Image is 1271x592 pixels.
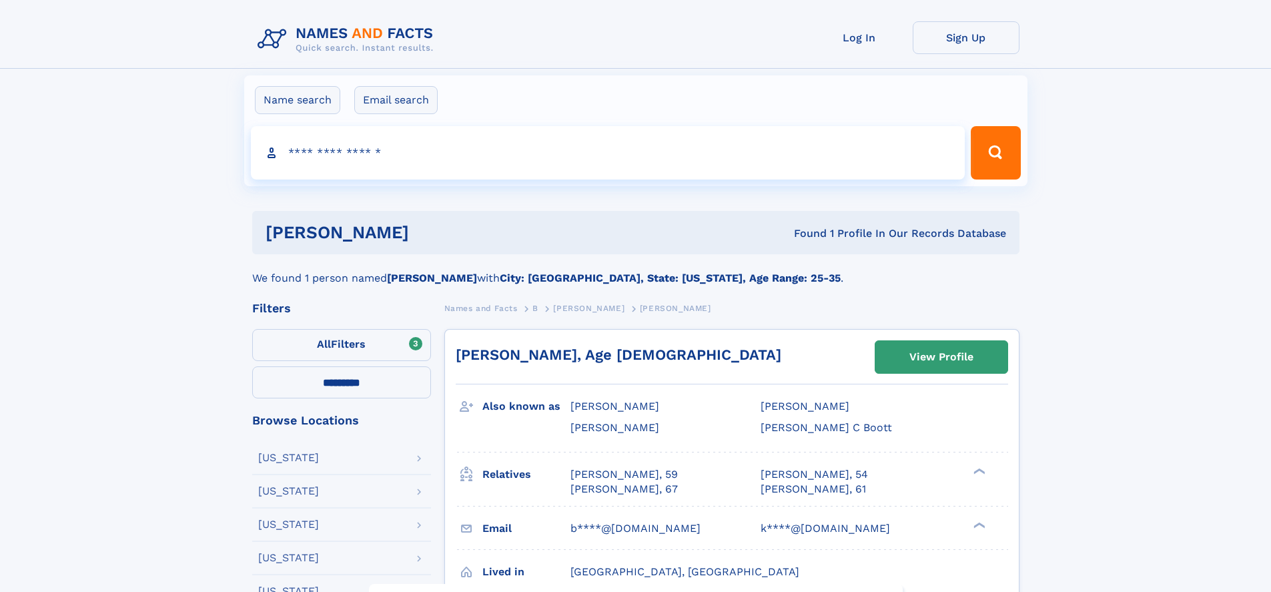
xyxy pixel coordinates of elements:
[252,254,1019,286] div: We found 1 person named with .
[570,421,659,434] span: [PERSON_NAME]
[317,338,331,350] span: All
[258,453,319,463] div: [US_STATE]
[806,21,913,54] a: Log In
[761,421,892,434] span: [PERSON_NAME] C Boott
[601,226,1006,241] div: Found 1 Profile In Our Records Database
[532,300,538,316] a: B
[482,517,570,540] h3: Email
[570,482,678,497] a: [PERSON_NAME], 67
[970,467,986,475] div: ❯
[252,414,431,426] div: Browse Locations
[255,86,340,114] label: Name search
[913,21,1019,54] a: Sign Up
[252,302,431,314] div: Filters
[761,482,866,497] a: [PERSON_NAME], 61
[570,565,799,578] span: [GEOGRAPHIC_DATA], [GEOGRAPHIC_DATA]
[387,272,477,284] b: [PERSON_NAME]
[761,400,849,412] span: [PERSON_NAME]
[456,346,781,363] a: [PERSON_NAME], Age [DEMOGRAPHIC_DATA]
[252,329,431,361] label: Filters
[251,126,965,180] input: search input
[258,486,319,497] div: [US_STATE]
[761,467,868,482] a: [PERSON_NAME], 54
[482,561,570,583] h3: Lived in
[252,21,444,57] img: Logo Names and Facts
[553,300,624,316] a: [PERSON_NAME]
[354,86,438,114] label: Email search
[532,304,538,313] span: B
[909,342,973,372] div: View Profile
[570,400,659,412] span: [PERSON_NAME]
[266,224,602,241] h1: [PERSON_NAME]
[875,341,1007,373] a: View Profile
[570,467,678,482] a: [PERSON_NAME], 59
[482,395,570,418] h3: Also known as
[971,126,1020,180] button: Search Button
[444,300,518,316] a: Names and Facts
[258,519,319,530] div: [US_STATE]
[500,272,841,284] b: City: [GEOGRAPHIC_DATA], State: [US_STATE], Age Range: 25-35
[258,553,319,563] div: [US_STATE]
[640,304,711,313] span: [PERSON_NAME]
[970,521,986,529] div: ❯
[482,463,570,486] h3: Relatives
[553,304,624,313] span: [PERSON_NAME]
